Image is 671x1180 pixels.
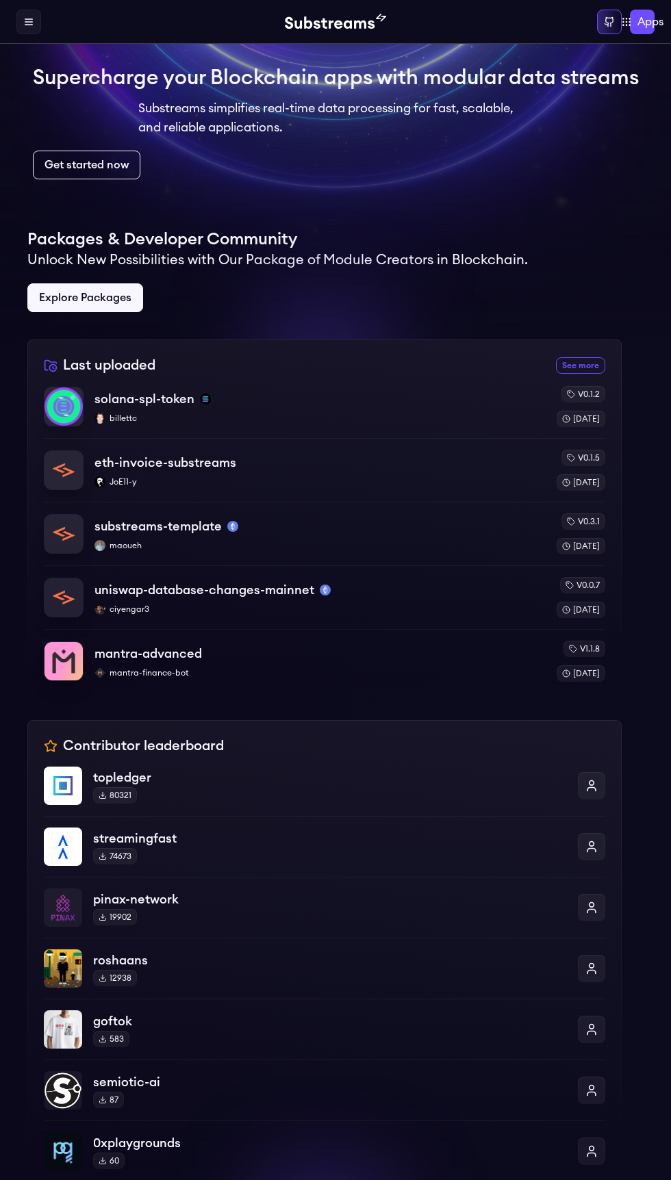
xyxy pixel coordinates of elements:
[94,413,105,424] img: billettc
[93,909,137,925] div: 19902
[227,521,238,532] img: mainnet
[94,453,236,472] p: eth-invoice-substreams
[45,451,83,489] img: eth-invoice-substreams
[94,389,194,409] p: solana-spl-token
[33,151,140,179] a: Get started now
[556,357,605,374] a: See more recently uploaded packages
[93,890,567,909] p: pinax-network
[285,14,386,30] img: Substream's logo
[94,517,222,536] p: substreams-template
[44,1120,605,1170] a: 0xplaygrounds0xplaygrounds60
[44,828,82,866] img: streamingfast
[44,1060,605,1120] a: semiotic-aisemiotic-ai87
[561,513,605,530] div: v0.3.1
[93,848,137,864] div: 74673
[44,565,605,629] a: uniswap-database-changes-mainnetuniswap-database-changes-mainnetmainnetciyengar3ciyengar3v0.0.7[D...
[45,515,83,553] img: substreams-template
[94,540,105,551] img: maoueh
[44,816,605,877] a: streamingfaststreamingfast74673
[138,99,533,137] p: Substreams simplifies real-time data processing for fast, scalable, and reliable applications.
[44,949,82,988] img: roshaans
[45,387,83,426] img: solana-spl-token
[200,394,211,405] img: solana
[560,577,605,593] div: v0.0.7
[93,1031,129,1047] div: 583
[557,474,605,491] div: [DATE]
[557,602,605,618] div: [DATE]
[44,999,605,1060] a: goftokgoftok583
[93,787,137,804] div: 80321
[45,642,83,680] img: mantra-advanced
[93,1133,567,1153] p: 0xplaygrounds
[93,970,137,986] div: 12938
[44,938,605,999] a: roshaansroshaans12938
[33,66,639,90] h1: Supercharge your Blockchain apps with modular data streams
[93,1092,124,1108] div: 87
[44,1010,82,1049] img: goftok
[557,665,605,682] div: [DATE]
[94,540,546,551] p: maoueh
[94,476,546,487] p: JoE11-y
[44,767,605,816] a: topledgertopledger80321
[45,578,83,617] img: uniswap-database-changes-mainnet
[561,450,605,466] div: v0.1.5
[94,476,105,487] img: JoE11-y
[44,888,82,927] img: pinax-network
[94,604,546,615] p: ciyengar3
[93,1073,567,1092] p: semiotic-ai
[637,14,663,30] span: Apps
[557,538,605,554] div: [DATE]
[44,629,605,682] a: mantra-advancedmantra-advancedmantra-finance-botmantra-finance-botv1.1.8[DATE]
[94,413,546,424] p: billettc
[94,667,546,678] p: mantra-finance-bot
[44,877,605,938] a: pinax-networkpinax-network19902
[44,502,605,565] a: substreams-templatesubstreams-templatemainnetmaouehmaouehv0.3.1[DATE]
[93,768,567,787] p: topledger
[93,1153,125,1169] div: 60
[564,641,605,657] div: v1.1.8
[44,438,605,502] a: eth-invoice-substreamseth-invoice-substreamsJoE11-yJoE11-yv0.1.5[DATE]
[94,604,105,615] img: ciyengar3
[44,1071,82,1110] img: semiotic-ai
[93,1012,567,1031] p: goftok
[93,951,567,970] p: roshaans
[44,1132,82,1170] img: 0xplaygrounds
[44,767,82,805] img: topledger
[320,585,331,595] img: mainnet
[557,411,605,427] div: [DATE]
[44,386,605,438] a: solana-spl-tokensolana-spl-tokensolanabillettcbillettcv0.1.2[DATE]
[94,667,105,678] img: mantra-finance-bot
[561,386,605,402] div: v0.1.2
[94,644,202,663] p: mantra-advanced
[93,829,567,848] p: streamingfast
[94,580,314,600] p: uniswap-database-changes-mainnet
